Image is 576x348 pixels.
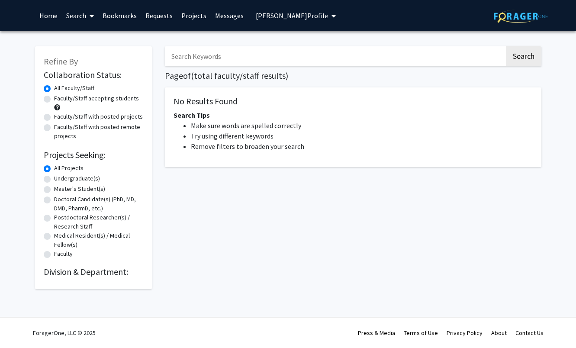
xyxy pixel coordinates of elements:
[62,0,98,31] a: Search
[165,46,505,66] input: Search Keywords
[174,96,533,106] h5: No Results Found
[33,318,96,348] div: ForagerOne, LLC © 2025
[54,184,105,193] label: Master's Student(s)
[191,120,533,131] li: Make sure words are spelled correctly
[54,122,143,141] label: Faculty/Staff with posted remote projects
[54,249,73,258] label: Faculty
[177,0,211,31] a: Projects
[44,267,143,277] h2: Division & Department:
[191,131,533,141] li: Try using different keywords
[44,70,143,80] h2: Collaboration Status:
[54,195,143,213] label: Doctoral Candidate(s) (PhD, MD, DMD, PharmD, etc.)
[491,329,507,337] a: About
[211,0,248,31] a: Messages
[44,150,143,160] h2: Projects Seeking:
[404,329,438,337] a: Terms of Use
[54,174,100,183] label: Undergraduate(s)
[54,231,143,249] label: Medical Resident(s) / Medical Fellow(s)
[447,329,483,337] a: Privacy Policy
[141,0,177,31] a: Requests
[174,111,210,119] span: Search Tips
[54,112,143,121] label: Faculty/Staff with posted projects
[54,84,94,93] label: All Faculty/Staff
[191,141,533,151] li: Remove filters to broaden your search
[506,46,541,66] button: Search
[98,0,141,31] a: Bookmarks
[494,10,548,23] img: ForagerOne Logo
[165,71,541,81] h1: Page of ( total faculty/staff results)
[54,213,143,231] label: Postdoctoral Researcher(s) / Research Staff
[54,164,84,173] label: All Projects
[256,11,328,20] span: [PERSON_NAME] Profile
[54,94,139,103] label: Faculty/Staff accepting students
[44,56,78,67] span: Refine By
[515,329,544,337] a: Contact Us
[165,176,541,196] nav: Page navigation
[358,329,395,337] a: Press & Media
[35,0,62,31] a: Home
